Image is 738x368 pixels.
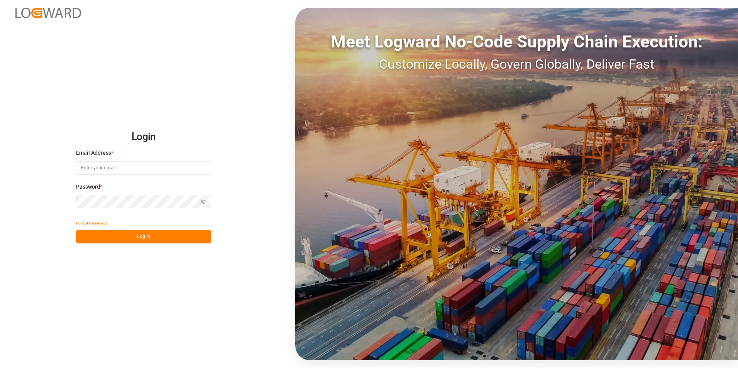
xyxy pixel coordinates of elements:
[76,230,211,243] button: Log In
[76,183,100,191] span: Password
[295,29,738,54] div: Meet Logward No-Code Supply Chain Execution:
[76,125,211,149] h2: Login
[295,54,738,74] div: Customize Locally, Govern Globally, Deliver Fast
[15,8,81,18] img: Logward_new_orange.png
[76,216,108,230] button: Forgot Password?
[76,161,211,175] input: Enter your email
[76,149,111,157] span: Email Address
